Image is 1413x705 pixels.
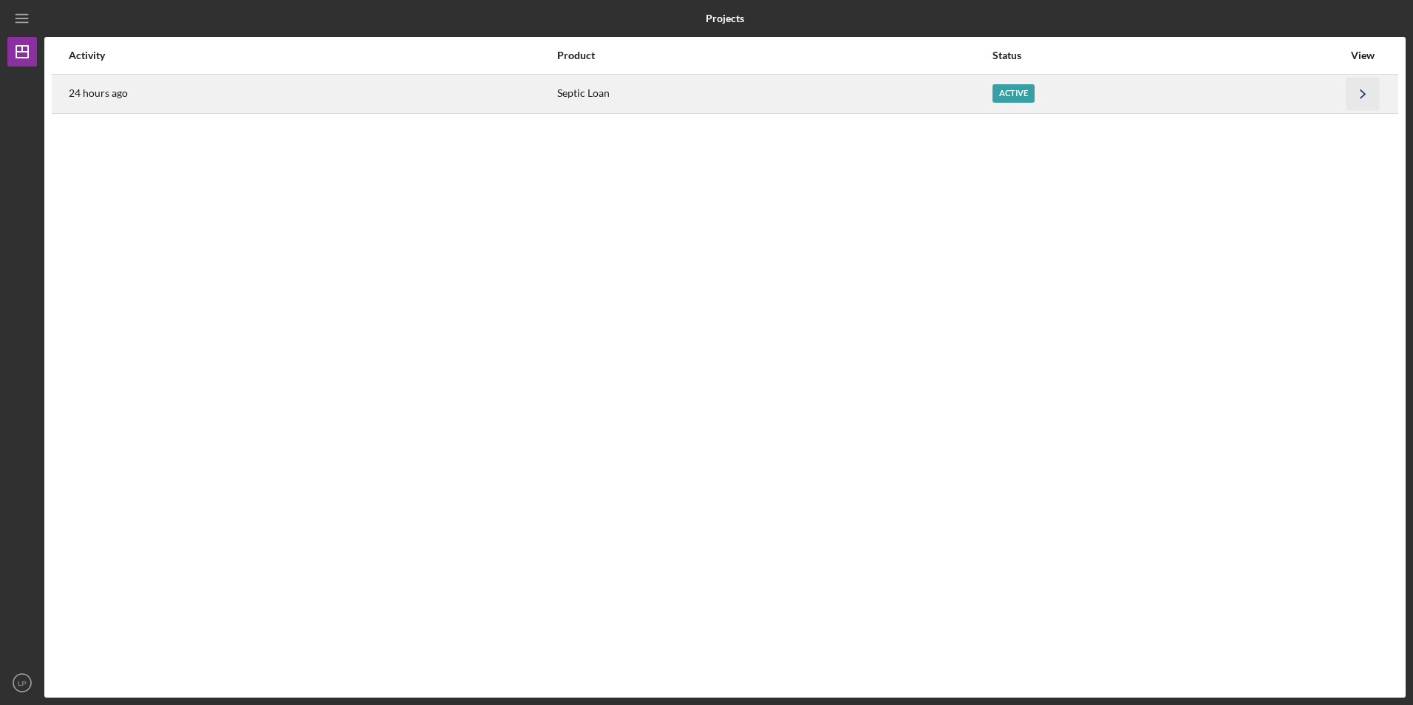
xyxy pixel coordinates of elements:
div: Activity [69,50,556,61]
text: LP [18,679,27,687]
div: Active [992,84,1035,103]
div: Product [557,50,991,61]
div: View [1344,50,1381,61]
b: Projects [706,13,744,24]
time: 2025-08-20 22:31 [69,87,128,99]
div: Septic Loan [557,75,991,112]
div: Status [992,50,1343,61]
button: LP [7,668,37,698]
